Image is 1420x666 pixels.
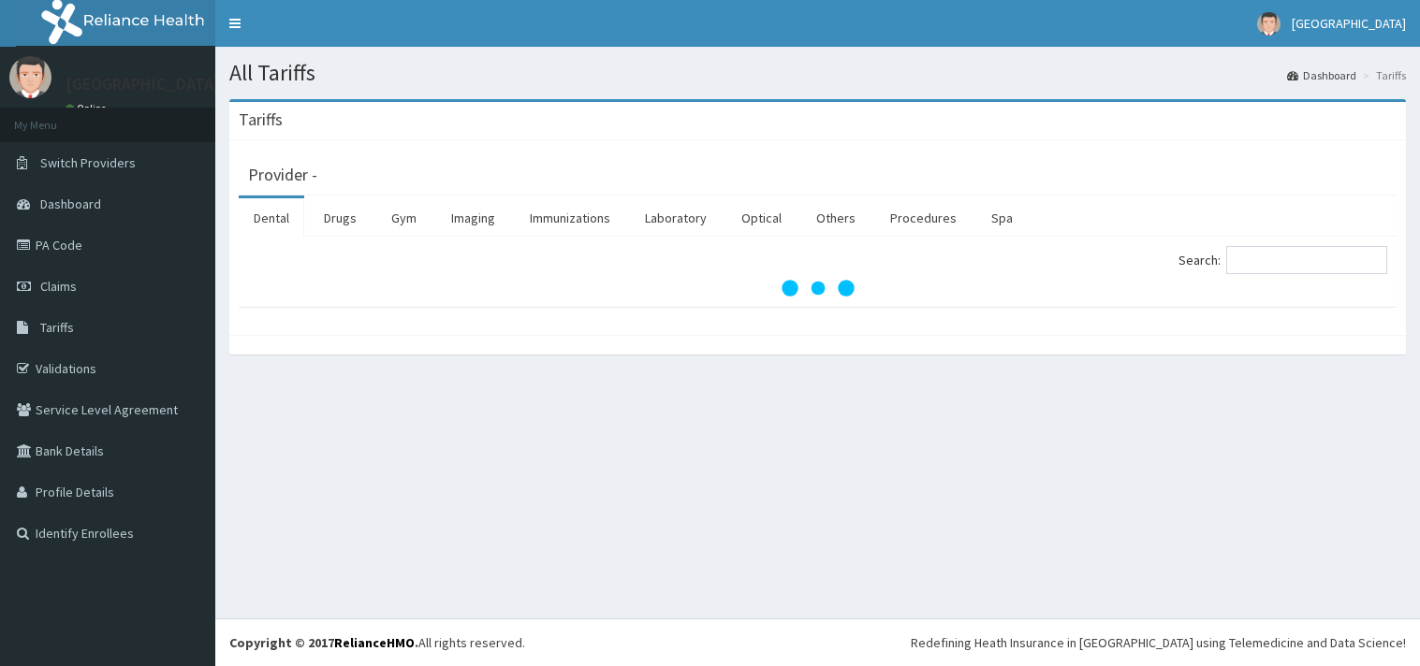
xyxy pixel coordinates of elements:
[976,198,1028,238] a: Spa
[1292,15,1406,32] span: [GEOGRAPHIC_DATA]
[66,76,220,93] p: [GEOGRAPHIC_DATA]
[515,198,625,238] a: Immunizations
[1257,12,1281,36] img: User Image
[248,166,317,183] h3: Provider -
[1358,67,1406,83] li: Tariffs
[40,154,136,171] span: Switch Providers
[229,634,418,651] strong: Copyright © 2017 .
[911,633,1406,652] div: Redefining Heath Insurance in [GEOGRAPHIC_DATA] using Telemedicine and Data Science!
[436,198,510,238] a: Imaging
[801,198,871,238] a: Others
[239,198,304,238] a: Dental
[309,198,372,238] a: Drugs
[875,198,972,238] a: Procedures
[66,102,110,115] a: Online
[630,198,722,238] a: Laboratory
[40,319,74,336] span: Tariffs
[334,634,415,651] a: RelianceHMO
[40,278,77,295] span: Claims
[376,198,432,238] a: Gym
[229,61,1406,85] h1: All Tariffs
[726,198,797,238] a: Optical
[215,618,1420,666] footer: All rights reserved.
[781,251,856,326] svg: audio-loading
[1287,67,1356,83] a: Dashboard
[1178,246,1387,274] label: Search:
[239,111,283,128] h3: Tariffs
[40,195,101,212] span: Dashboard
[1226,246,1387,274] input: Search:
[9,56,51,98] img: User Image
